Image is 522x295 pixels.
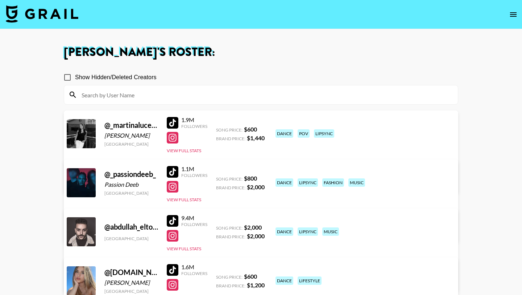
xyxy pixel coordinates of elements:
[181,222,207,227] div: Followers
[314,129,334,138] div: lipsync
[298,178,318,187] div: lipsync
[181,116,207,124] div: 1.9M
[167,246,201,251] button: View Full Stats
[181,124,207,129] div: Followers
[244,224,262,231] strong: $ 2,000
[104,236,158,241] div: [GEOGRAPHIC_DATA]
[216,136,245,141] span: Brand Price:
[322,227,339,236] div: music
[275,129,293,138] div: dance
[104,222,158,231] div: @ abdullah_eltourky
[247,282,265,288] strong: $ 1,200
[244,273,257,280] strong: $ 600
[322,178,344,187] div: fashion
[348,178,365,187] div: music
[216,225,243,231] span: Song Price:
[216,234,245,239] span: Brand Price:
[506,7,521,22] button: open drawer
[275,227,293,236] div: dance
[181,165,207,173] div: 1.1M
[298,276,322,285] div: lifestyle
[104,170,158,179] div: @ _passiondeeb_
[247,183,265,190] strong: $ 2,000
[167,197,201,202] button: View Full Stats
[77,89,453,101] input: Search by User Name
[216,185,245,190] span: Brand Price:
[244,175,257,182] strong: $ 800
[216,127,243,133] span: Song Price:
[216,274,243,280] span: Song Price:
[298,227,318,236] div: lipsync
[104,132,158,139] div: [PERSON_NAME]
[104,288,158,294] div: [GEOGRAPHIC_DATA]
[104,190,158,196] div: [GEOGRAPHIC_DATA]
[104,141,158,147] div: [GEOGRAPHIC_DATA]
[104,121,158,130] div: @ _martinalucena
[167,148,201,153] button: View Full Stats
[247,233,265,239] strong: $ 2,000
[216,283,245,288] span: Brand Price:
[181,214,207,222] div: 9.4M
[298,129,310,138] div: pov
[104,279,158,286] div: [PERSON_NAME]
[64,47,458,58] h1: [PERSON_NAME] 's Roster:
[275,178,293,187] div: dance
[75,73,157,82] span: Show Hidden/Deleted Creators
[216,176,243,182] span: Song Price:
[104,268,158,277] div: @ [DOMAIN_NAME]
[247,134,265,141] strong: $ 1,440
[104,181,158,188] div: Passion Deeb
[181,173,207,178] div: Followers
[6,5,78,23] img: Grail Talent
[275,276,293,285] div: dance
[181,263,207,271] div: 1.6M
[181,271,207,276] div: Followers
[244,126,257,133] strong: $ 600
